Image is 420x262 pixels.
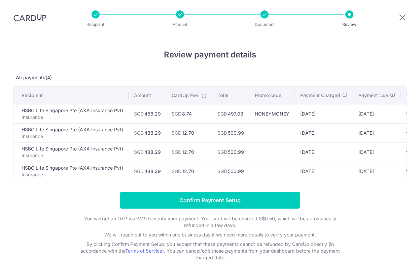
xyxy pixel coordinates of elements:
[172,111,181,117] span: SGD
[155,21,205,28] p: Amount
[13,104,129,123] td: HSBC LIfe Singapore Pte (AXA Insurance Pvt)
[134,149,144,155] span: SGD
[295,123,353,142] td: [DATE]
[295,142,353,162] td: [DATE]
[13,123,129,142] td: HSBC LIfe Singapore Pte (AXA Insurance Pvt)
[71,21,120,28] p: Recipient
[22,133,123,140] p: Insurance
[129,123,166,142] td: 488.29
[125,248,162,254] a: Terms of Service
[353,142,401,162] td: [DATE]
[134,111,144,117] span: SGD
[240,21,289,28] p: Document
[75,215,345,229] p: You will get an OTP via SMS to verify your payment. Your card will be charged S$0.50, which will ...
[13,49,407,61] h4: Review payment details
[217,130,227,136] span: SGD
[353,104,401,123] td: [DATE]
[212,162,249,181] td: 500.99
[403,167,416,175] img: <span class="translation_missing" title="translation missing: en.account_steps.new_confirm_form.b...
[166,104,212,123] td: 8.74
[212,142,249,162] td: 500.99
[172,168,181,174] span: SGD
[403,110,416,118] img: <span class="translation_missing" title="translation missing: en.account_steps.new_confirm_form.b...
[358,92,388,99] span: Payment Due
[134,130,144,136] span: SGD
[300,92,340,99] span: Payment Charged
[212,123,249,142] td: 500.99
[353,123,401,142] td: [DATE]
[295,162,353,181] td: [DATE]
[13,162,129,181] td: HSBC LIfe Singapore Pte (AXA Insurance Pvt)
[22,114,123,121] p: Insurance
[249,104,295,123] td: HONEYMONEY
[172,130,181,136] span: SGD
[75,231,345,238] p: We will reach out to you within one business day if we need more details to verify your payment.
[166,142,212,162] td: 12.70
[172,92,198,99] span: CardUp Fee
[75,241,345,261] p: By clicking Confirm Payment Setup, you accept that these payments cannot be refunded by CardUp di...
[295,104,353,123] td: [DATE]
[353,162,401,181] td: [DATE]
[403,148,416,156] img: <span class="translation_missing" title="translation missing: en.account_steps.new_confirm_form.b...
[166,162,212,181] td: 12.70
[120,192,300,209] input: Confirm Payment Setup
[403,129,416,137] img: <span class="translation_missing" title="translation missing: en.account_steps.new_confirm_form.b...
[13,87,129,104] th: Recipient
[129,87,166,104] th: Amount
[129,104,166,123] td: 488.29
[13,74,407,81] p: All payments(4)
[13,142,129,162] td: HSBC LIfe Singapore Pte (AXA Insurance Pvt)
[217,111,227,117] span: SGD
[129,142,166,162] td: 488.29
[324,21,374,28] p: Review
[166,123,212,142] td: 12.70
[22,171,123,178] p: Insurance
[129,162,166,181] td: 488.29
[22,152,123,159] p: Insurance
[217,168,227,174] span: SGD
[134,168,144,174] span: SGD
[377,242,413,259] iframe: Opens a widget where you can find more information
[172,149,181,155] span: SGD
[13,13,46,21] img: CardUp
[217,149,227,155] span: SGD
[212,87,249,104] th: Total
[212,104,249,123] td: 497.03
[249,87,295,104] th: Promo code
